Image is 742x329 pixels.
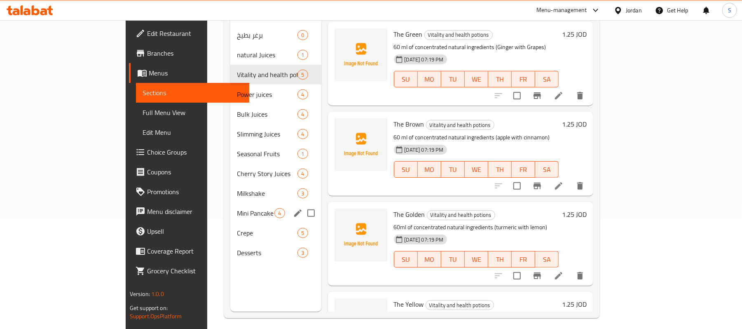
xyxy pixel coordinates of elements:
button: TU [441,161,465,178]
span: The Yellow [394,298,424,310]
img: The Golden [335,209,387,261]
a: Promotions [129,182,250,202]
button: SU [394,251,418,268]
div: items [274,208,285,218]
span: Promotions [147,187,243,197]
span: 3 [298,249,307,257]
div: Power juices4 [230,85,321,104]
span: Choice Groups [147,147,243,157]
div: Cherry Story Juices4 [230,164,321,183]
div: items [297,149,308,159]
span: Select to update [508,177,526,195]
span: The Golden [394,208,425,221]
span: Coverage Report [147,246,243,256]
span: S [728,6,731,15]
span: Vitality and health potions [425,30,492,40]
a: Choice Groups [129,142,250,162]
a: Menu disclaimer [129,202,250,221]
span: MO [421,73,438,85]
div: Milkshake3 [230,183,321,203]
span: natural Juices [237,50,297,60]
span: FR [515,73,532,85]
span: Branches [147,48,243,58]
button: WE [465,71,488,87]
div: Seasonal Fruits1 [230,144,321,164]
button: TH [488,251,512,268]
button: delete [570,266,590,286]
span: 4 [298,91,307,99]
button: Branch-specific-item [527,266,547,286]
div: Desserts3 [230,243,321,263]
a: Full Menu View [136,103,250,122]
span: Vitality and health potions [237,70,297,80]
span: 4 [298,110,307,118]
div: Vitality and health potions [427,210,495,220]
div: Cherry Story Juices [237,169,297,179]
div: items [297,169,308,179]
div: Vitality and health potions [426,120,494,130]
span: Power juices [237,89,297,99]
div: items [297,50,308,60]
span: Upsell [147,226,243,236]
span: TH [492,164,508,176]
button: SA [535,251,559,268]
span: SA [538,254,555,266]
span: Vitality and health potions [426,120,494,130]
span: Get support on: [130,303,168,313]
span: TU [445,73,461,85]
div: Mini Pancake4edit [230,203,321,223]
span: SU [398,164,414,176]
div: Menu-management [536,5,587,15]
button: TU [441,251,465,268]
div: items [297,129,308,139]
div: items [297,228,308,238]
button: TU [441,71,465,87]
button: delete [570,86,590,106]
div: items [297,109,308,119]
div: Slimming Juices [237,129,297,139]
div: items [297,70,308,80]
span: Coupons [147,167,243,177]
span: SU [398,254,414,266]
span: Milkshake [237,188,297,198]
span: برغر بطيخ [237,30,297,40]
div: Jordan [626,6,642,15]
span: FR [515,254,532,266]
span: TU [445,254,461,266]
span: Select to update [508,267,526,284]
div: Seasonal Fruits [237,149,297,159]
span: Full Menu View [143,108,243,117]
a: Edit Menu [136,122,250,142]
span: SA [538,73,555,85]
span: 0 [298,31,307,39]
span: 4 [298,170,307,178]
span: Grocery Checklist [147,266,243,276]
span: [DATE] 07:19 PM [401,146,447,154]
span: 4 [275,209,284,217]
div: Crepe5 [230,223,321,243]
span: TU [445,164,461,176]
p: 60 ml of concentrated natural ingredients (apple with cinnamon) [394,132,559,143]
span: MO [421,164,438,176]
span: WE [468,73,485,85]
span: TH [492,73,508,85]
span: 5 [298,229,307,237]
a: Branches [129,43,250,63]
button: Branch-specific-item [527,86,547,106]
span: Crepe [237,228,297,238]
div: Vitality and health potions [426,300,494,310]
div: Vitality and health potions5 [230,65,321,85]
button: SU [394,161,418,178]
span: 1 [298,150,307,158]
div: Bulk Juices [237,109,297,119]
span: [DATE] 07:19 PM [401,236,447,244]
button: MO [418,251,441,268]
button: delete [570,176,590,196]
a: Edit menu item [554,181,564,191]
span: Mini Pancake [237,208,274,218]
a: Coupons [129,162,250,182]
